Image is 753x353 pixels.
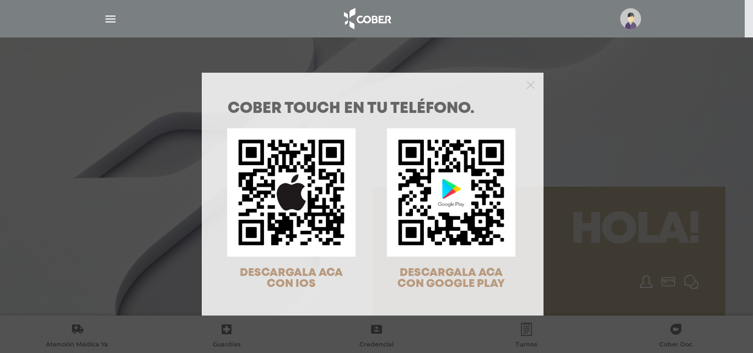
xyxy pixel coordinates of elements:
img: qr-code [227,128,356,257]
img: qr-code [387,128,515,257]
span: DESCARGALA ACA CON IOS [240,268,343,289]
span: DESCARGALA ACA CON GOOGLE PLAY [397,268,505,289]
button: Close [526,79,535,89]
h1: COBER TOUCH en tu teléfono. [228,101,518,117]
